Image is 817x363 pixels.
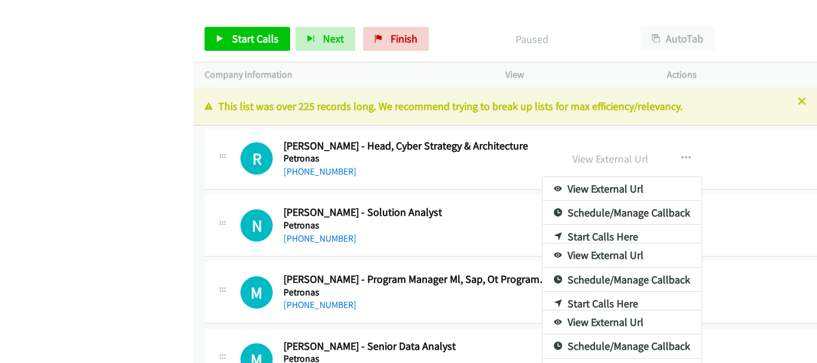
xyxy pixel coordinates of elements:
a: Schedule/Manage Callback [542,268,702,292]
a: Start Calls Here [542,292,702,316]
a: View External Url [542,243,702,267]
a: Start Calls Here [542,225,702,249]
a: Schedule/Manage Callback [542,334,702,358]
a: Schedule/Manage Callback [542,201,702,225]
a: View External Url [542,177,702,201]
a: View External Url [542,310,702,334]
